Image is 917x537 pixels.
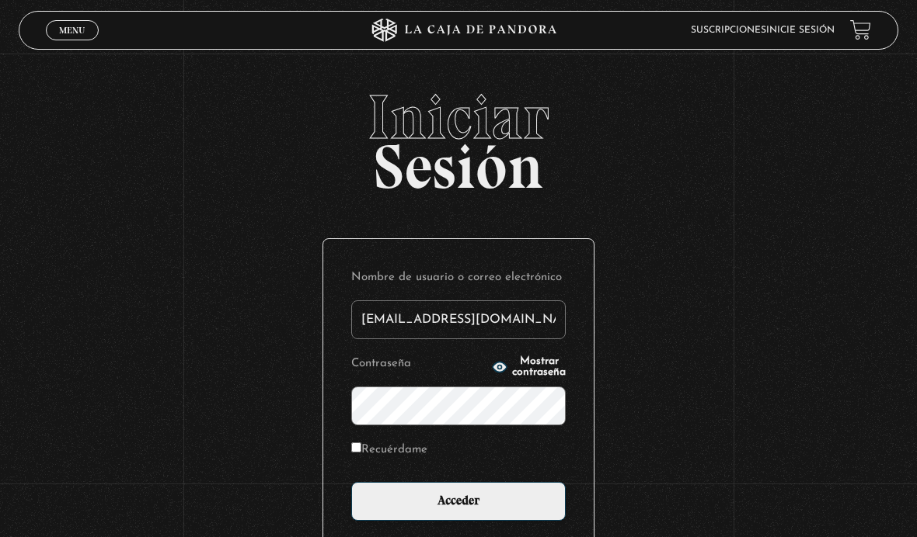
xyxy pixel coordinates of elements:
[351,267,566,288] label: Nombre de usuario o correo electrónico
[351,442,361,452] input: Recuérdame
[351,439,427,460] label: Recuérdame
[492,356,566,378] button: Mostrar contraseña
[691,26,766,35] a: Suscripciones
[19,86,899,148] span: Iniciar
[512,356,566,378] span: Mostrar contraseña
[351,353,487,374] label: Contraseña
[19,86,899,185] h2: Sesión
[766,26,835,35] a: Inicie sesión
[351,482,566,521] input: Acceder
[850,19,871,40] a: View your shopping cart
[59,26,85,35] span: Menu
[54,39,91,50] span: Cerrar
